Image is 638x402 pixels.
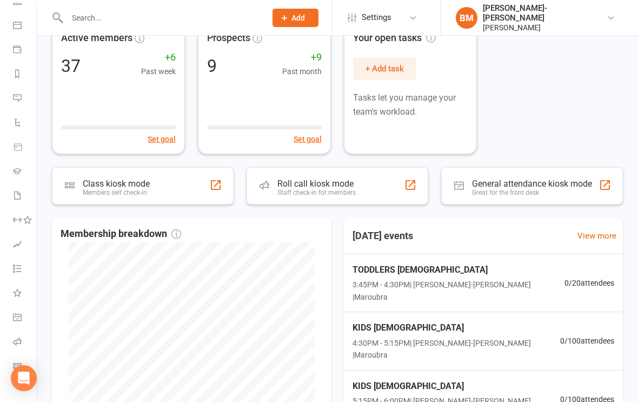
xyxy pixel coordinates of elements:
[472,179,592,189] div: General attendance kiosk mode
[11,365,37,391] div: Open Intercom Messenger
[13,136,37,160] a: Product Sales
[472,189,592,196] div: Great for the front desk
[61,57,81,75] div: 37
[353,91,468,118] p: Tasks let you manage your team's workload.
[456,7,477,29] div: BM
[61,30,132,46] span: Active members
[344,226,422,246] h3: [DATE] events
[353,337,560,361] span: 4:30PM - 5:15PM | [PERSON_NAME]-[PERSON_NAME] | Maroubra
[282,65,322,77] span: Past month
[61,226,181,242] span: Membership breakdown
[13,355,37,379] a: Class kiosk mode
[273,9,318,27] button: Add
[282,50,322,65] span: +9
[13,282,37,306] a: What's New
[294,133,322,145] button: Set goal
[13,14,37,38] a: Calendar
[13,306,37,331] a: General attendance kiosk mode
[560,335,614,347] span: 0 / 100 attendees
[148,133,176,145] button: Set goal
[353,57,416,80] button: + Add task
[291,14,305,22] span: Add
[83,189,150,196] div: Members self check-in
[141,50,176,65] span: +6
[353,279,564,303] span: 3:45PM - 4:30PM | [PERSON_NAME]-[PERSON_NAME] | Maroubra
[353,263,564,277] span: TODDLERS [DEMOGRAPHIC_DATA]
[483,3,607,23] div: [PERSON_NAME]-[PERSON_NAME]
[141,65,176,77] span: Past week
[207,57,217,75] div: 9
[83,179,150,189] div: Class kiosk mode
[353,321,560,335] span: KIDS [DEMOGRAPHIC_DATA]
[64,10,258,25] input: Search...
[13,233,37,258] a: Assessments
[362,5,391,30] span: Settings
[277,189,356,196] div: Staff check-in for members
[13,63,37,87] a: Reports
[564,277,614,289] span: 0 / 20 attendees
[207,30,250,46] span: Prospects
[353,379,560,393] span: KIDS [DEMOGRAPHIC_DATA]
[353,30,436,46] span: Your open tasks
[277,179,356,189] div: Roll call kiosk mode
[483,23,607,32] div: [PERSON_NAME]
[577,229,616,242] a: View more
[13,331,37,355] a: Roll call kiosk mode
[13,38,37,63] a: Payments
